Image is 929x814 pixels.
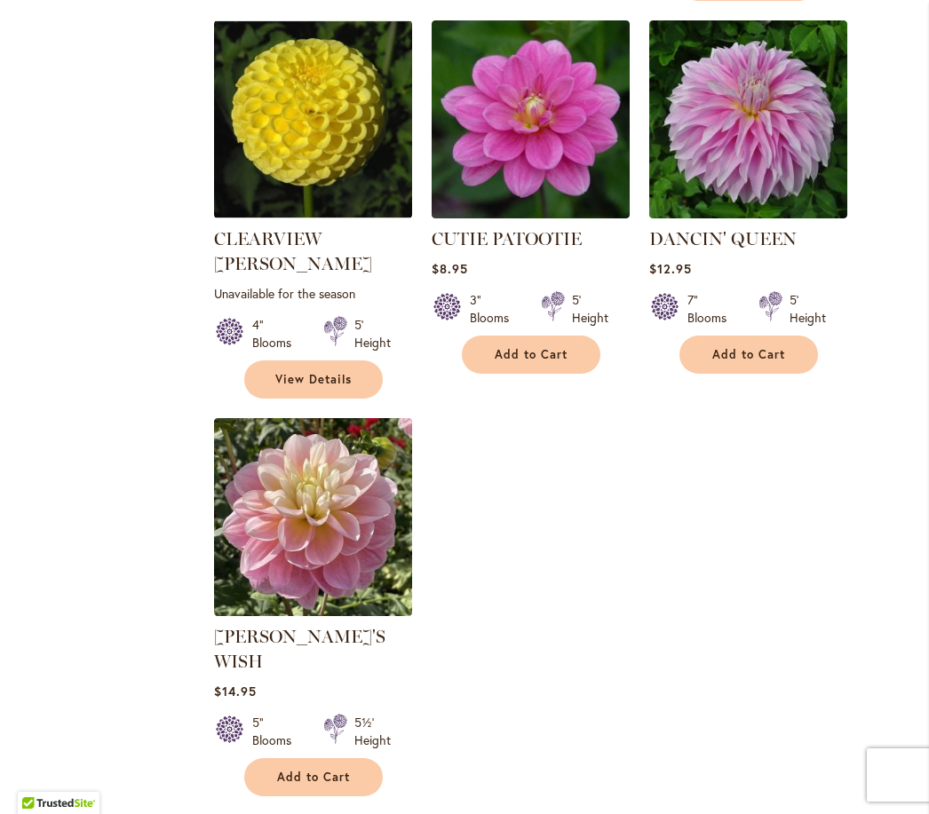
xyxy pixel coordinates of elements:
[214,626,385,672] a: [PERSON_NAME]'S WISH
[214,20,412,218] img: CLEARVIEW DANIEL
[649,20,847,218] img: Dancin' Queen
[13,751,63,801] iframe: Launch Accessibility Center
[649,260,692,277] span: $12.95
[649,228,797,249] a: DANCIN' QUEEN
[432,205,630,222] a: CUTIE PATOOTIE
[495,347,568,362] span: Add to Cart
[790,291,826,327] div: 5' Height
[214,418,412,616] img: Gabbie's Wish
[214,205,412,222] a: CLEARVIEW DANIEL
[649,205,847,222] a: Dancin' Queen
[712,347,785,362] span: Add to Cart
[572,291,608,327] div: 5' Height
[354,316,391,352] div: 5' Height
[432,228,582,249] a: CUTIE PATOOTIE
[687,291,737,327] div: 7" Blooms
[275,372,352,387] span: View Details
[462,336,600,374] button: Add to Cart
[244,758,383,796] button: Add to Cart
[432,20,630,218] img: CUTIE PATOOTIE
[252,316,302,352] div: 4" Blooms
[214,683,257,699] span: $14.95
[277,770,350,785] span: Add to Cart
[252,714,302,749] div: 5" Blooms
[214,228,372,274] a: CLEARVIEW [PERSON_NAME]
[470,291,520,327] div: 3" Blooms
[432,260,468,277] span: $8.95
[214,285,412,302] p: Unavailable for the season
[214,603,412,620] a: Gabbie's Wish
[354,714,391,749] div: 5½' Height
[244,360,383,399] a: View Details
[679,336,818,374] button: Add to Cart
